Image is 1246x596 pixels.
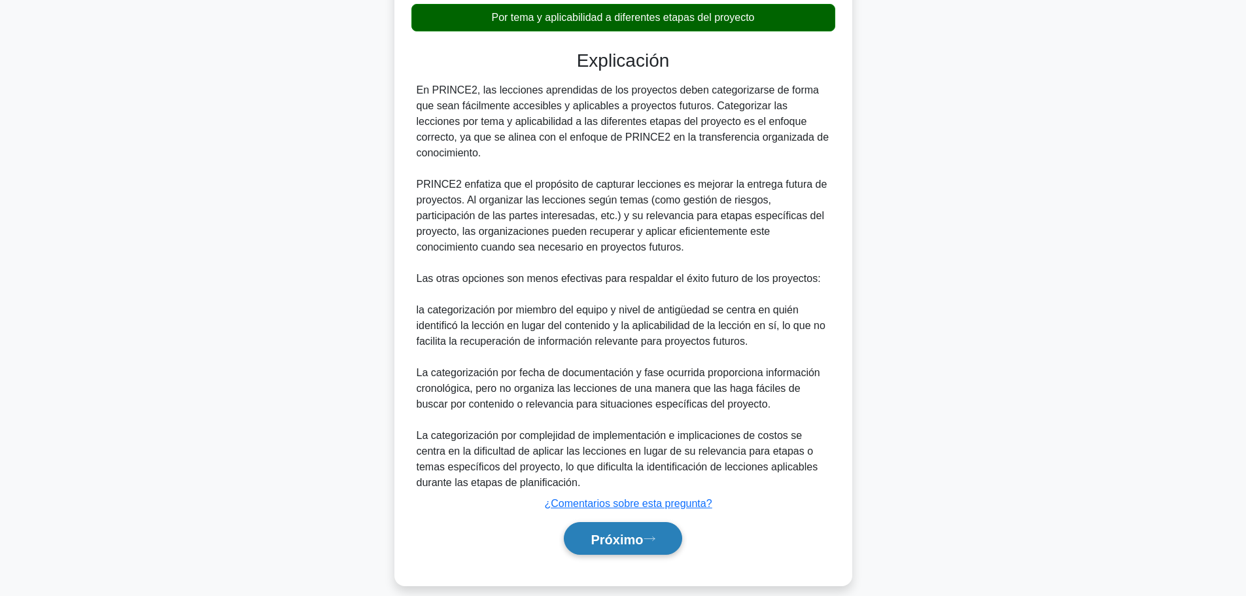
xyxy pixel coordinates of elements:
font: En PRINCE2, las lecciones aprendidas de los proyectos deben categorizarse de forma que sean fácil... [417,84,829,158]
font: la categorización por miembro del equipo y nivel de antigüedad se centra en quién identificó la l... [417,304,825,347]
font: Explicación [577,50,670,71]
font: PRINCE2 enfatiza que el propósito de capturar lecciones es mejorar la entrega futura de proyectos... [417,179,827,253]
font: La categorización por fecha de documentación y fase ocurrida proporciona información cronológica,... [417,367,820,410]
font: Las otras opciones son menos efectivas para respaldar el éxito futuro de los proyectos: [417,273,821,284]
font: Próximo [591,532,643,546]
font: La categorización por complejidad de implementación e implicaciones de costos se centra en la dif... [417,430,818,488]
font: Por tema y aplicabilidad a diferentes etapas del proyecto [491,12,754,23]
button: Próximo [564,522,682,555]
a: ¿Comentarios sobre esta pregunta? [544,498,712,509]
